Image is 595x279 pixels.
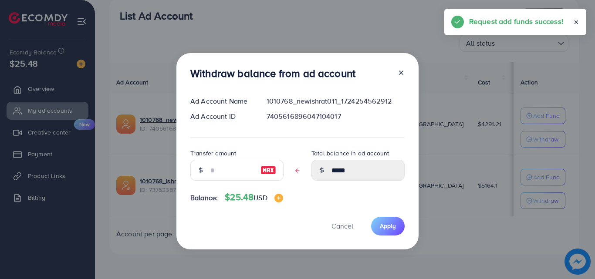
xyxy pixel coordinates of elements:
span: Balance: [190,193,218,203]
label: Transfer amount [190,149,236,158]
div: 1010768_newishrat011_1724254562912 [260,96,412,106]
img: image [274,194,283,202]
div: Ad Account ID [183,111,260,121]
span: USD [254,193,267,202]
h5: Request add funds success! [469,16,563,27]
button: Apply [371,217,405,235]
div: Ad Account Name [183,96,260,106]
h4: $25.48 [225,192,283,203]
div: 7405616896047104017 [260,111,412,121]
label: Total balance in ad account [311,149,389,158]
h3: Withdraw balance from ad account [190,67,355,80]
button: Cancel [321,217,364,235]
img: image [260,165,276,175]
span: Cancel [331,221,353,231]
span: Apply [380,222,396,230]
